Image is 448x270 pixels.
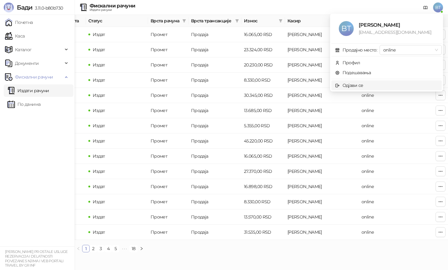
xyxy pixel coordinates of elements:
[359,225,433,240] td: online
[138,245,145,252] li: Следећа страна
[151,17,180,24] span: Врста рачуна
[189,15,241,27] th: Врста трансакције
[359,29,434,36] div: [EMAIL_ADDRESS][DOMAIN_NAME]
[90,8,135,11] div: Издати рачуни
[77,247,80,250] span: left
[75,245,82,252] button: left
[285,209,359,225] td: Bojan Trajkovic
[112,245,119,252] li: 5
[241,73,285,88] td: 8.330,00 RSD
[5,30,25,42] a: Каса
[7,98,40,110] a: По данима
[97,245,104,252] a: 3
[278,16,284,25] span: filter
[105,245,112,252] li: 4
[189,164,241,179] td: Продаја
[119,245,129,252] span: •••
[343,59,360,66] div: Профил
[433,2,443,12] span: BT
[148,118,189,133] td: Промет
[285,194,359,209] td: Bojan Trajkovic
[7,84,49,97] a: Издати рачуни
[285,15,359,27] th: Касир
[148,133,189,149] td: Промет
[244,17,276,24] span: Износ
[148,149,189,164] td: Промет
[182,19,186,23] span: filter
[93,169,105,174] span: Издат
[5,250,68,268] small: [PERSON_NAME] PR OSTALE USLUGE REZERVACIJA I DELATNOSTI POVEZANE S NJIMA I VEB PORTALI TRAVEL BY ...
[241,27,285,42] td: 16.065,00 RSD
[285,133,359,149] td: Bojan Trajkovic
[359,118,433,133] td: online
[241,194,285,209] td: 8.330,00 RSD
[15,57,39,70] span: Документи
[359,194,433,209] td: online
[93,138,105,144] span: Издат
[241,164,285,179] td: 27.370,00 RSD
[359,209,433,225] td: online
[343,47,377,53] div: Продајно место:
[359,88,433,103] td: online
[285,118,359,133] td: Bojan Trajkovic
[140,247,143,250] span: right
[105,245,112,252] a: 4
[241,42,285,57] td: 23.324,00 RSD
[241,133,285,149] td: 45.220,00 RSD
[235,19,239,23] span: filter
[112,245,119,252] a: 5
[129,245,138,252] li: 18
[93,153,105,159] span: Издат
[189,73,241,88] td: Продаја
[93,123,105,128] span: Издат
[148,15,189,27] th: Врста рачуна
[241,149,285,164] td: 16.065,00 RSD
[383,45,438,55] span: online
[93,92,105,98] span: Издат
[75,245,82,252] li: Претходна страна
[189,225,241,240] td: Продаја
[335,70,371,75] a: Подешавања
[90,245,97,252] a: 2
[241,88,285,103] td: 30.345,00 RSD
[285,103,359,118] td: Bojan Trajkovic
[189,27,241,42] td: Продаја
[93,214,105,220] span: Издат
[93,229,105,235] span: Издат
[287,17,350,24] span: Касир
[138,245,145,252] button: right
[279,19,282,23] span: filter
[97,245,105,252] li: 3
[148,73,189,88] td: Промет
[148,42,189,57] td: Промет
[191,17,233,24] span: Врста трансакције
[189,42,241,57] td: Продаја
[15,71,53,83] span: Фискални рачуни
[241,118,285,133] td: 5.355,00 RSD
[285,88,359,103] td: Bojan Trajkovic
[93,62,105,68] span: Издат
[339,21,354,36] span: BT
[234,16,240,25] span: filter
[241,57,285,73] td: 20.230,00 RSD
[93,77,105,83] span: Издат
[93,47,105,52] span: Издат
[359,133,433,149] td: online
[119,245,129,252] li: Следећих 5 Страна
[181,16,187,25] span: filter
[189,118,241,133] td: Продаја
[189,103,241,118] td: Продаја
[82,245,90,252] li: 1
[359,179,433,194] td: online
[148,194,189,209] td: Промет
[359,164,433,179] td: online
[241,225,285,240] td: 31.535,00 RSD
[90,245,97,252] li: 2
[421,2,431,12] a: Документација
[285,149,359,164] td: Bojan Trajkovic
[285,225,359,240] td: Bojan Trajkovic
[285,179,359,194] td: Bojan Trajkovic
[148,164,189,179] td: Промет
[285,42,359,57] td: Bojan Trajkovic
[343,82,363,89] div: Одјави се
